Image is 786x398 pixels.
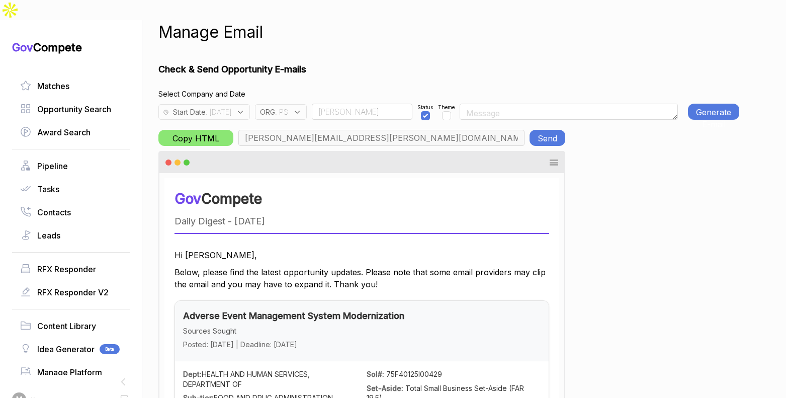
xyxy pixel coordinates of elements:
p: Hi [PERSON_NAME], [174,249,549,261]
a: Idea GeneratorBeta [20,343,122,355]
span: Opportunity Search [37,103,111,115]
a: Leads [20,229,122,242]
button: Send [530,130,565,146]
a: Content Library [20,320,122,332]
span: RFX Responder V2 [37,286,109,298]
a: RFX Responder [20,263,122,275]
h4: Select Company and Date [158,89,739,99]
p: Below, please find the latest opportunity updates. Please note that some email providers may clip... [174,266,549,290]
span: Tasks [37,183,59,195]
span: Leads [37,229,60,242]
span: Contacts [37,206,71,218]
a: Award Search [20,126,122,138]
span: : PS [275,107,288,117]
span: Idea Generator [37,343,95,355]
h1: Manage Email [158,20,263,44]
a: Pipeline [20,160,122,172]
span: Award Search [37,126,91,138]
span: Matches [37,80,69,92]
span: Pipeline [37,160,68,172]
h1: Compete [12,40,130,54]
span: Start Date [173,107,206,117]
div: Posted: [DATE] | Deadline: [DATE] [183,339,541,350]
div: HEALTH AND HUMAN SERVICES, DEPARTMENT OF [183,369,357,389]
span: Gov [12,41,33,54]
span: RFX Responder [37,263,96,275]
span: Gov [174,190,201,207]
span: Content Library [37,320,96,332]
span: ORG [260,107,275,117]
span: : [DATE] [206,107,231,117]
span: Sources Sought [183,327,236,335]
a: Manage Platform [20,366,122,378]
span: Status [417,104,433,111]
input: Emails [238,130,525,146]
input: User FirstName [312,104,412,120]
a: RFX Responder V2 [20,286,122,298]
div: Daily Digest - [DATE] [174,214,549,228]
a: Contacts [20,206,122,218]
strong: Dept: [183,370,202,378]
h1: Check & Send Opportunity E-mails [158,62,739,76]
span: Theme [438,104,455,111]
button: Generate E-mail [688,104,739,120]
span: Compete [201,190,262,207]
span: Beta [100,344,120,354]
a: Adverse Event Management System Modernization [183,310,404,321]
span: Manage Platform [37,366,102,378]
strong: Sol#: [367,370,384,378]
span: 75F40125I00429 [386,370,442,378]
a: Matches [20,80,122,92]
a: Tasks [20,183,122,195]
a: Opportunity Search [20,103,122,115]
button: Copy HTML [158,130,233,146]
strong: Set-Aside: [367,384,403,392]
